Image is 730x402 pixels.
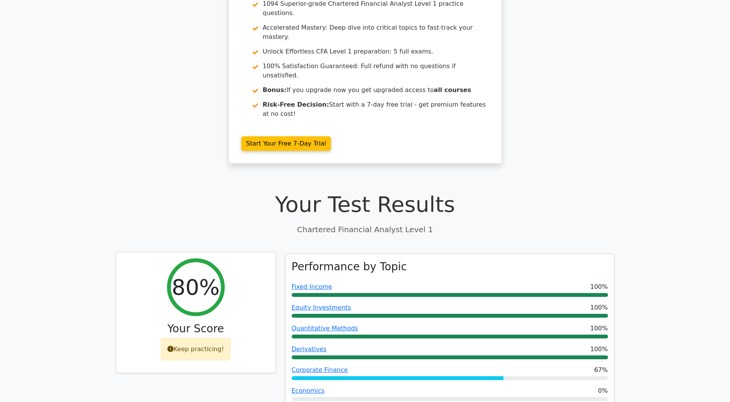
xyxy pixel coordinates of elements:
[122,322,269,335] h3: Your Score
[292,366,348,374] a: Corporate Finance
[590,324,608,333] span: 100%
[292,304,351,311] a: Equity Investments
[172,274,219,300] h2: 80%
[116,224,615,235] p: Chartered Financial Analyst Level 1
[590,303,608,312] span: 100%
[598,386,608,395] span: 0%
[292,325,358,332] a: Quantitative Methods
[292,345,327,353] a: Derivatives
[241,136,331,151] a: Start Your Free 7-Day Trial
[590,345,608,354] span: 100%
[292,283,332,290] a: Fixed Income
[161,338,231,360] div: Keep practicing!
[292,387,325,394] a: Economics
[594,365,608,375] span: 67%
[590,282,608,291] span: 100%
[292,260,407,273] h3: Performance by Topic
[116,191,615,217] h1: Your Test Results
